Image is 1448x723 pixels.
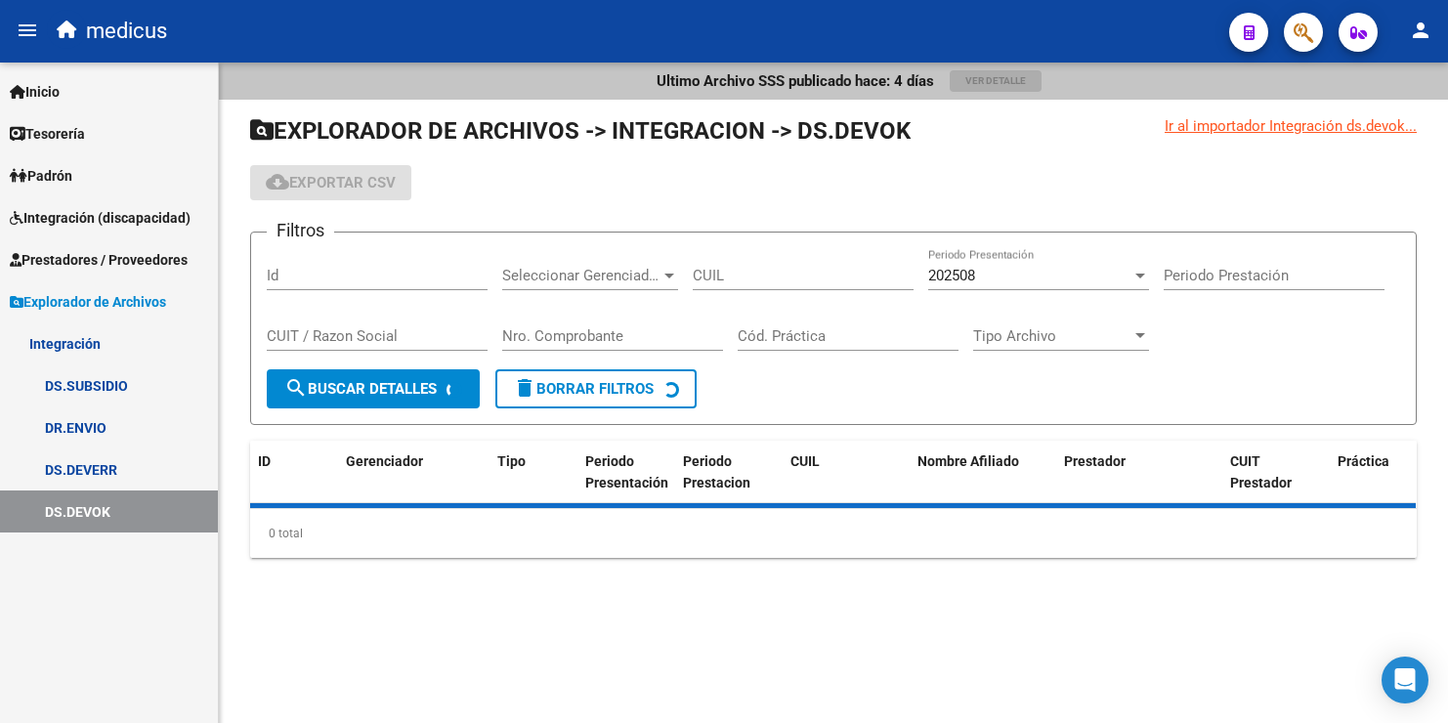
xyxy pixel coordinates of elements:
button: Ver Detalle [950,70,1042,92]
mat-icon: delete [513,376,536,400]
h3: Filtros [267,217,334,244]
span: Integración (discapacidad) [10,207,191,229]
button: Exportar CSV [250,165,411,200]
mat-icon: menu [16,19,39,42]
span: Tipo [497,453,526,469]
datatable-header-cell: Periodo Presentación [577,441,675,505]
button: Borrar Filtros [495,369,697,408]
datatable-header-cell: Gerenciador [338,441,490,505]
datatable-header-cell: Prestador [1056,441,1222,505]
span: medicus [86,10,167,53]
span: Explorador de Archivos [10,291,166,313]
span: Gerenciador [346,453,423,469]
span: Exportar CSV [266,174,396,191]
span: EXPLORADOR DE ARCHIVOS -> INTEGRACION -> DS.DEVOK [250,117,911,145]
span: Nombre Afiliado [917,453,1019,469]
span: Seleccionar Gerenciador [502,267,660,284]
mat-icon: search [284,376,308,400]
div: Ir al importador Integración ds.devok... [1165,115,1417,137]
span: Tipo Archivo [973,327,1131,345]
mat-icon: cloud_download [266,170,289,193]
div: Open Intercom Messenger [1382,657,1428,703]
span: Tesorería [10,123,85,145]
span: Buscar Detalles [284,380,437,398]
span: Prestadores / Proveedores [10,249,188,271]
span: CUIL [790,453,820,469]
mat-icon: person [1409,19,1432,42]
span: ID [258,453,271,469]
span: Periodo Presentación [585,453,668,491]
datatable-header-cell: Periodo Prestacion [675,441,783,505]
span: Padrón [10,165,72,187]
datatable-header-cell: CUIL [783,441,910,505]
datatable-header-cell: CUIT Prestador [1222,441,1330,505]
datatable-header-cell: Tipo [490,441,577,505]
span: 202508 [928,267,975,284]
button: Buscar Detalles [267,369,480,408]
datatable-header-cell: ID [250,441,338,505]
span: Inicio [10,81,60,103]
p: Ultimo Archivo SSS publicado hace: 4 días [657,70,934,92]
span: Prestador [1064,453,1126,469]
span: Borrar Filtros [513,380,654,398]
datatable-header-cell: Nombre Afiliado [910,441,1056,505]
span: Ver Detalle [965,75,1026,86]
span: CUIT Prestador [1230,453,1292,491]
span: Práctica [1338,453,1389,469]
div: 0 total [250,509,1417,558]
span: Periodo Prestacion [683,453,750,491]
